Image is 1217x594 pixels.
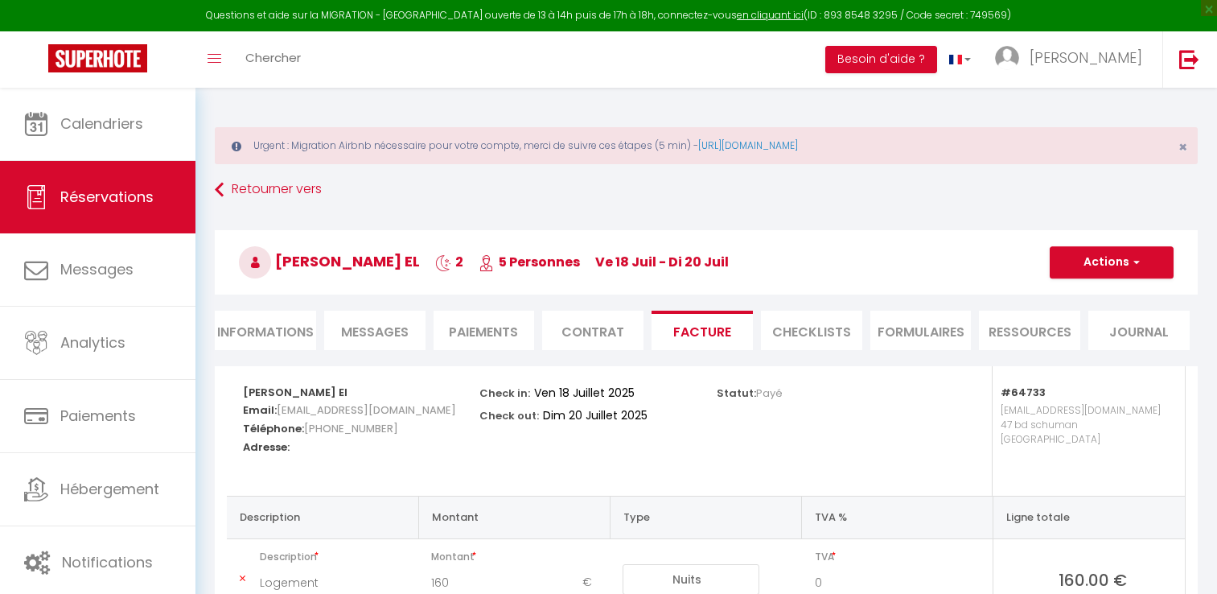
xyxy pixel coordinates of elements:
[1149,526,1217,594] iframe: LiveChat chat widget
[60,259,134,279] span: Messages
[62,552,153,572] span: Notifications
[1178,140,1187,155] button: Close
[239,251,420,271] span: [PERSON_NAME] El
[815,546,987,568] span: TVA
[243,385,347,400] strong: [PERSON_NAME] El
[304,417,398,440] span: [PHONE_NUMBER]
[277,398,456,422] span: [EMAIL_ADDRESS][DOMAIN_NAME]
[1179,49,1199,69] img: logout
[60,406,136,426] span: Paiements
[215,311,316,350] li: Informations
[979,311,1080,350] li: Ressources
[825,46,937,73] button: Besoin d'aide ?
[435,253,463,271] span: 2
[227,496,418,538] th: Description
[993,496,1185,538] th: Ligne totale
[1006,568,1178,591] span: 160.00 €
[756,386,783,401] span: Payé
[245,49,301,66] span: Chercher
[243,421,304,436] strong: Téléphone:
[1088,311,1190,350] li: Journal
[479,382,530,401] p: Check in:
[479,253,580,271] span: 5 Personnes
[717,382,783,401] p: Statut:
[1001,385,1046,400] strong: #64733
[243,402,277,418] strong: Email:
[983,31,1162,88] a: ... [PERSON_NAME]
[802,496,993,538] th: TVA %
[1001,399,1169,480] p: [EMAIL_ADDRESS][DOMAIN_NAME] 47 bd schuman [GEOGRAPHIC_DATA]
[737,8,804,22] a: en cliquant ici
[698,138,798,152] a: [URL][DOMAIN_NAME]
[341,323,409,341] span: Messages
[652,311,753,350] li: Facture
[479,405,539,423] p: Check out:
[1050,246,1174,278] button: Actions
[542,311,643,350] li: Contrat
[1178,137,1187,157] span: ×
[60,479,159,499] span: Hébergement
[870,311,972,350] li: FORMULAIRES
[761,311,862,350] li: CHECKLISTS
[260,546,412,568] span: Description
[1030,47,1142,68] span: [PERSON_NAME]
[60,187,154,207] span: Réservations
[610,496,801,538] th: Type
[418,496,610,538] th: Montant
[595,253,729,271] span: ve 18 Juil - di 20 Juil
[60,113,143,134] span: Calendriers
[215,175,1198,204] a: Retourner vers
[431,546,603,568] span: Montant
[48,44,147,72] img: Super Booking
[60,332,125,353] span: Analytics
[434,311,535,350] li: Paiements
[233,31,313,88] a: Chercher
[995,46,1019,70] img: ...
[215,127,1198,164] div: Urgent : Migration Airbnb nécessaire pour votre compte, merci de suivre ces étapes (5 min) -
[243,439,290,455] strong: Adresse:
